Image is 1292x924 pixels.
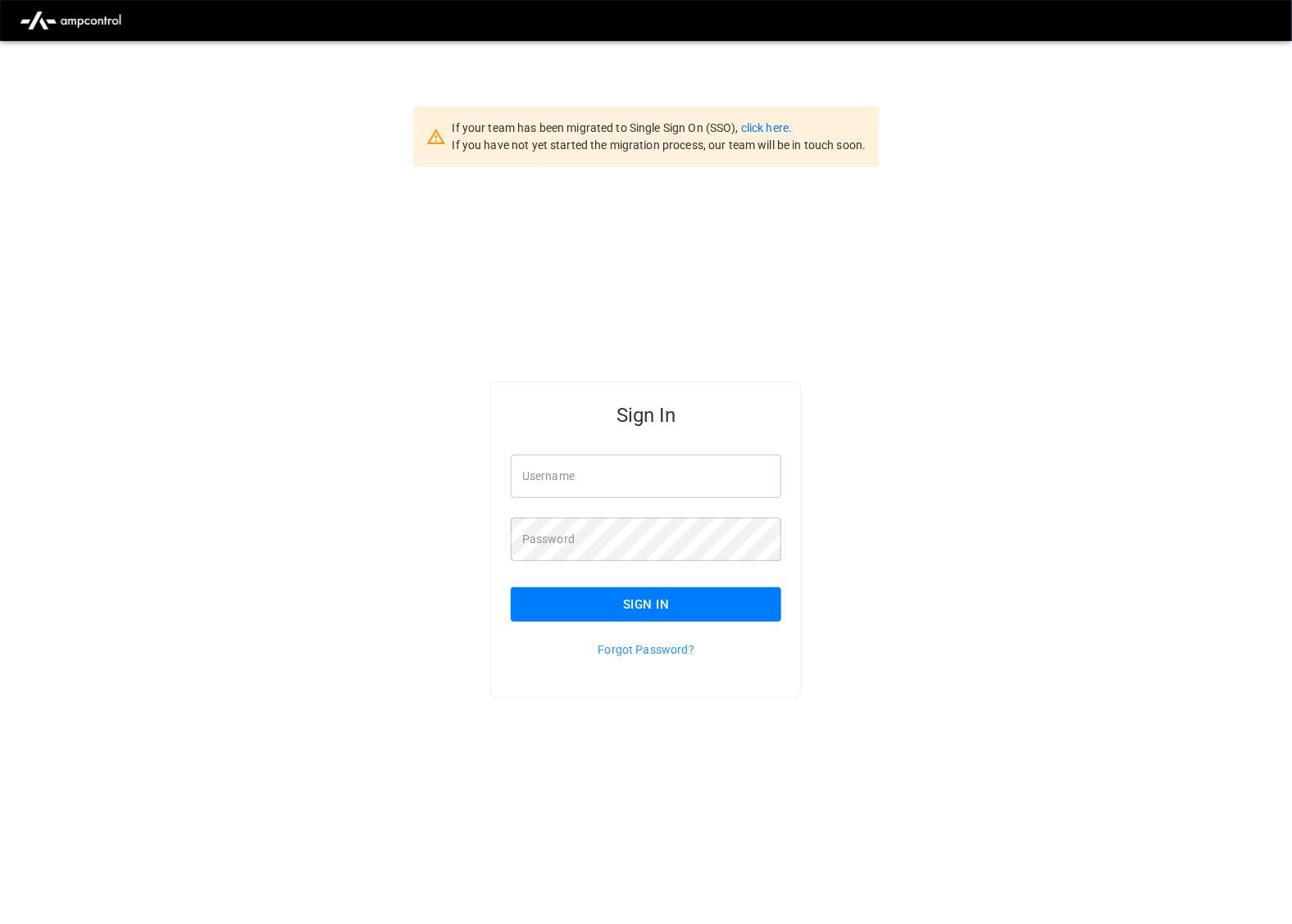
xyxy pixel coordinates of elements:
[453,121,741,134] span: If your team has been migrated to Single Sign On (SSO),
[13,5,128,36] img: ampcontrol.io logo
[511,402,781,428] h5: Sign In
[511,641,781,658] p: Forgot Password?
[453,138,867,152] span: If you have not yet started the migration process, our team will be in touch soon.
[741,121,792,134] a: click here.
[511,587,781,622] button: Sign In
